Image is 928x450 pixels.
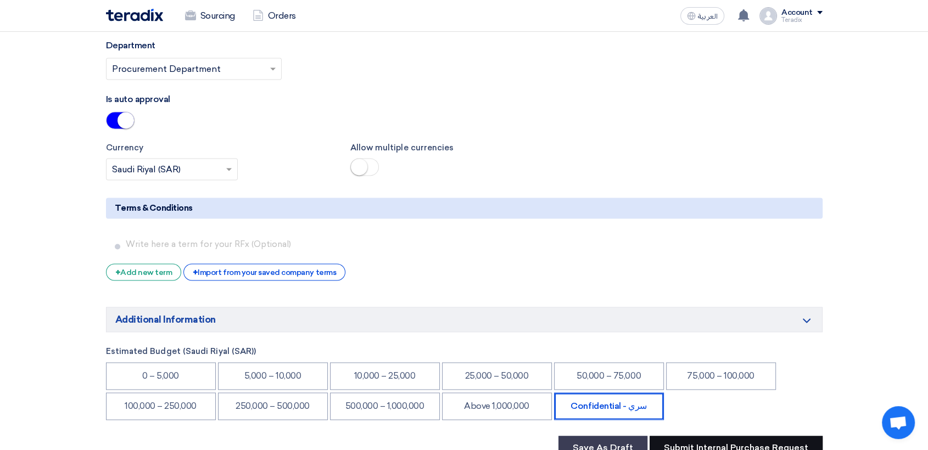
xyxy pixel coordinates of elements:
[330,362,440,390] li: 10,000 – 25,000
[106,362,216,390] li: 0 – 5,000
[106,307,823,332] h5: Additional Information
[106,345,823,358] label: Estimated Budget (Saudi Riyal (SAR))
[106,142,334,154] label: Currency
[106,198,823,218] h5: Terms & Conditions
[106,263,182,280] div: Add new term
[781,17,823,23] div: Teradix
[666,362,776,390] li: 75,000 – 100,000
[882,406,915,439] div: Open chat
[442,392,552,420] li: Above 1,000,000
[554,392,664,420] li: Confidential - سري
[176,4,244,28] a: Sourcing
[106,392,216,420] li: 100,000 – 250,000
[350,142,578,154] label: Allow multiple currencies
[554,362,664,390] li: 50,000 – 75,000
[442,362,552,390] li: 25,000 – 50,000
[781,8,813,18] div: Account
[106,9,163,21] img: Teradix logo
[106,93,170,106] label: Is auto approval
[183,263,345,280] div: Import from your saved company terms
[759,7,777,25] img: profile_test.png
[126,234,818,255] input: Write here a term for your RFx (Optional)
[218,362,328,390] li: 5,000 – 10,000
[244,4,305,28] a: Orders
[680,7,724,25] button: العربية
[698,13,718,20] span: العربية
[115,267,121,278] span: +
[330,392,440,420] li: 500,000 – 1,000,000
[106,39,155,52] label: Department
[193,267,198,278] span: +
[218,392,328,420] li: 250,000 – 500,000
